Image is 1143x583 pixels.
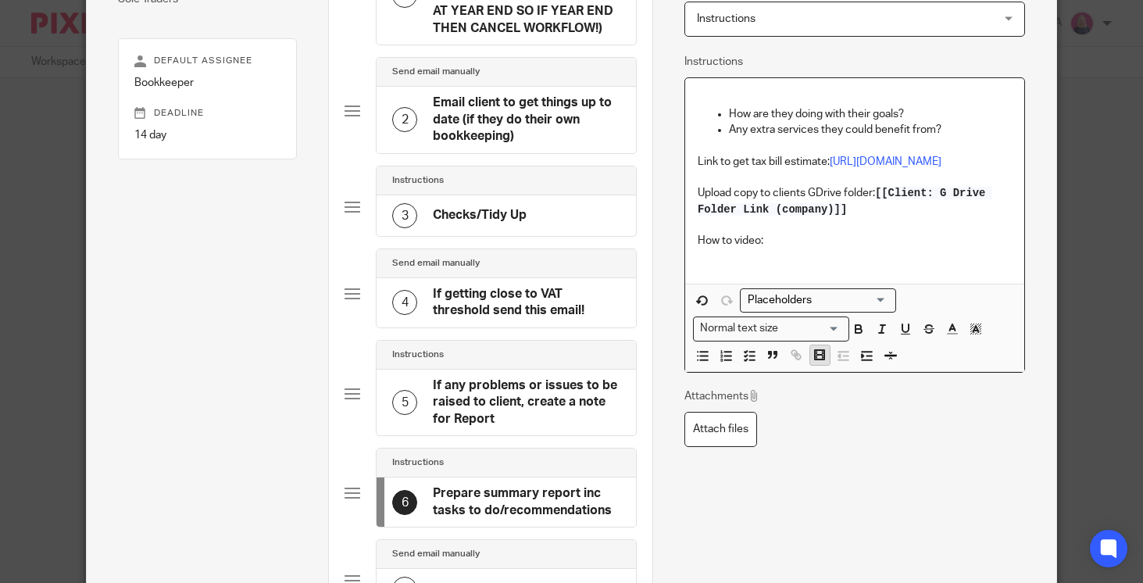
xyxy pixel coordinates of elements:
h4: Send email manually [392,257,480,270]
h4: Instructions [392,174,444,187]
h4: If any problems or issues to be raised to client, create a note for Report [433,377,620,427]
h4: Email client to get things up to date (if they do their own bookkeeping) [433,95,620,145]
a: [URL][DOMAIN_NAME] [830,156,941,167]
p: Deadline [134,107,280,120]
input: Search for option [742,292,887,309]
input: Search for option [784,320,840,337]
p: Bookkeeper [134,75,280,91]
div: 3 [392,203,417,228]
div: 2 [392,107,417,132]
h4: Send email manually [392,548,480,560]
h4: Instructions [392,349,444,361]
h4: If getting close to VAT threshold send this email! [433,286,620,320]
p: How to video: [698,233,1012,249]
span: Instructions [697,13,755,24]
div: Search for option [740,288,896,313]
h4: Checks/Tidy Up [433,207,527,224]
p: Any extra services they could benefit from? [729,122,1012,138]
span: [[Client: G Drive Folder Link (company)]] [698,187,992,215]
div: 4 [392,290,417,315]
p: Default assignee [134,55,280,67]
div: 6 [392,490,417,515]
span: Normal text size [697,320,782,337]
div: 5 [392,390,417,415]
label: Attach files [684,412,757,447]
p: Attachments [684,388,760,404]
h4: Prepare summary report inc tasks to do/recommendations [433,485,620,519]
h4: Instructions [392,456,444,469]
p: Link to get tax bill estimate: [698,154,1012,170]
h4: Send email manually [392,66,480,78]
p: Upload copy to clients GDrive folder: [698,185,1012,217]
p: How are they doing with their goals? [729,106,1012,122]
p: 14 day [134,127,280,143]
div: Text styles [693,317,849,341]
div: Placeholders [740,288,896,313]
label: Instructions [684,54,743,70]
div: Search for option [693,317,849,341]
